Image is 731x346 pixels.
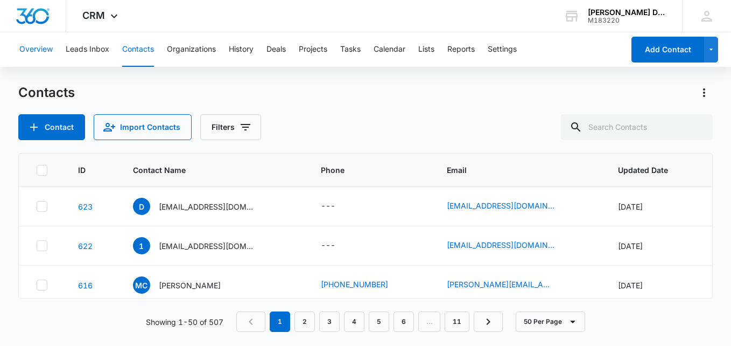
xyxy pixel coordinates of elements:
[618,164,679,176] span: Updated Date
[66,32,109,67] button: Leads Inbox
[618,201,695,212] div: [DATE]
[229,32,254,67] button: History
[588,17,666,24] div: account id
[133,237,150,254] span: 1
[78,241,93,251] a: Navigate to contact details page for 19ejones19@gmail.Com
[133,198,275,215] div: Contact Name - Darshawnabarnes@gmail.Com - Select to Edit Field
[78,202,93,211] a: Navigate to contact details page for Darshawnabarnes@gmail.Com
[321,279,407,292] div: Phone - 516-325-5152 - Select to Edit Field
[447,279,554,290] a: [PERSON_NAME][EMAIL_ADDRESS][PERSON_NAME][DOMAIN_NAME]
[561,114,713,140] input: Search Contacts
[321,279,388,290] a: [PHONE_NUMBER]
[321,239,355,252] div: Phone - - Select to Edit Field
[445,312,469,332] a: Page 11
[447,200,574,213] div: Email - darshawnabarnes@gmail.com - Select to Edit Field
[695,84,713,101] button: Actions
[340,32,361,67] button: Tasks
[631,37,704,63] button: Add Contact
[294,312,315,332] a: Page 2
[618,280,695,291] div: [DATE]
[270,312,290,332] em: 1
[321,200,335,213] div: ---
[266,32,286,67] button: Deals
[159,201,256,212] p: [EMAIL_ADDRESS][DOMAIN_NAME]
[319,312,340,332] a: Page 3
[133,164,279,176] span: Contact Name
[447,279,574,292] div: Email - melissa.clements@madd.org - Select to Edit Field
[167,32,216,67] button: Organizations
[159,280,221,291] p: [PERSON_NAME]
[447,200,554,211] a: [EMAIL_ADDRESS][DOMAIN_NAME]
[618,240,695,252] div: [DATE]
[19,32,53,67] button: Overview
[82,10,105,21] span: CRM
[321,164,405,176] span: Phone
[418,32,434,67] button: Lists
[133,237,275,254] div: Contact Name - 19ejones19@gmail.Com - Select to Edit Field
[236,312,503,332] nav: Pagination
[321,200,355,213] div: Phone - - Select to Edit Field
[393,312,414,332] a: Page 6
[200,114,261,140] button: Filters
[122,32,154,67] button: Contacts
[133,276,240,294] div: Contact Name - Melissa Clements - Select to Edit Field
[299,32,327,67] button: Projects
[488,32,517,67] button: Settings
[133,198,150,215] span: D
[78,281,93,290] a: Navigate to contact details page for Melissa Clements
[94,114,192,140] button: Import Contacts
[369,312,389,332] a: Page 5
[18,114,85,140] button: Add Contact
[447,164,577,176] span: Email
[321,239,335,252] div: ---
[18,85,75,101] h1: Contacts
[146,316,223,328] p: Showing 1-50 of 507
[78,164,92,176] span: ID
[159,240,256,252] p: [EMAIL_ADDRESS][DOMAIN_NAME]
[516,312,585,332] button: 50 Per Page
[374,32,405,67] button: Calendar
[447,239,554,251] a: [EMAIL_ADDRESS][DOMAIN_NAME]
[447,239,574,252] div: Email - 19ejones19@gmail.com - Select to Edit Field
[588,8,666,17] div: account name
[133,276,150,294] span: MC
[344,312,364,332] a: Page 4
[474,312,503,332] a: Next Page
[447,32,475,67] button: Reports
